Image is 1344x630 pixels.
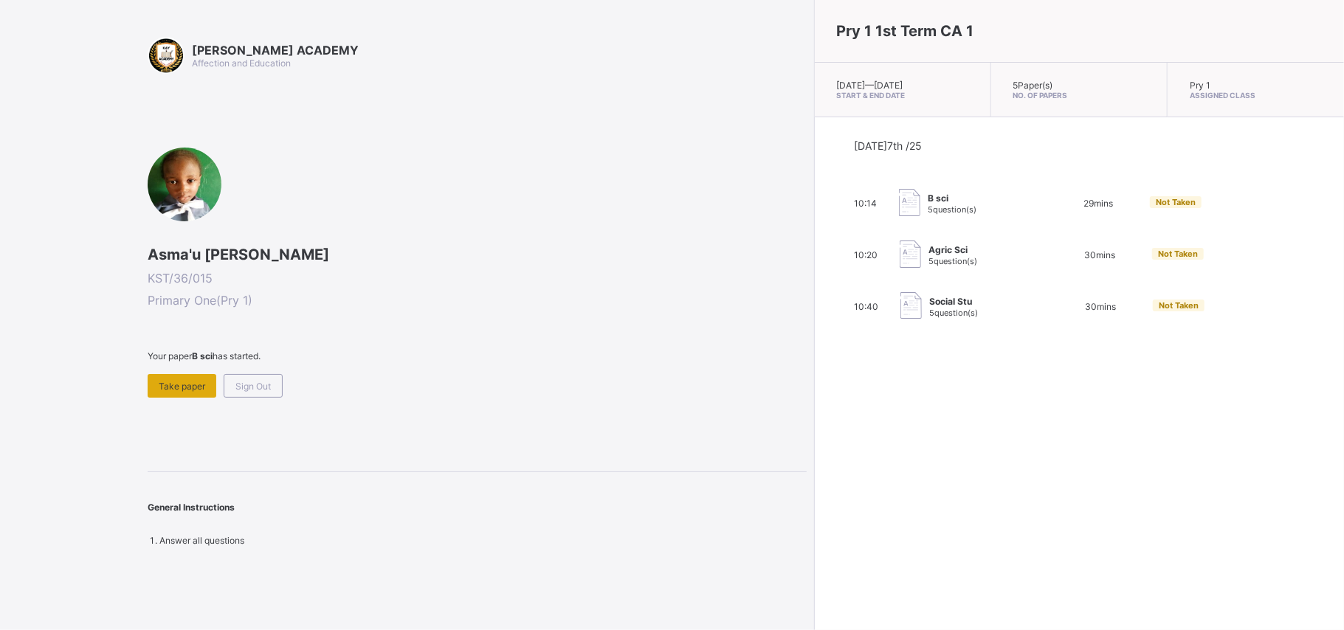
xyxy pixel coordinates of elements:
[192,350,213,361] b: B sci
[854,249,878,260] span: 10:20
[159,381,205,392] span: Take paper
[148,502,235,513] span: General Instructions
[192,43,359,58] span: [PERSON_NAME] ACADEMY
[148,271,807,285] span: KST/36/015
[148,246,807,263] span: Asma'u [PERSON_NAME]
[900,292,922,319] img: take_paper.cd97e1aca70de81545fe8e300f84619e.svg
[928,244,977,255] span: Agric Sci
[837,91,968,100] span: Start & End Date
[854,198,877,209] span: 10:14
[899,189,920,216] img: take_paper.cd97e1aca70de81545fe8e300f84619e.svg
[900,240,921,268] img: take_paper.cd97e1aca70de81545fe8e300f84619e.svg
[192,58,291,69] span: Affection and Education
[854,301,878,312] span: 10:40
[1156,197,1196,207] span: Not Taken
[1083,198,1113,209] span: 29 mins
[1190,91,1322,100] span: Assigned Class
[1013,80,1053,91] span: 5 Paper(s)
[148,350,807,361] span: Your paper has started.
[837,80,903,91] span: [DATE] — [DATE]
[929,296,978,307] span: Social Stu
[929,308,978,318] span: 5 question(s)
[1190,80,1210,91] span: Pry 1
[928,204,976,215] span: 5 question(s)
[159,535,244,546] span: Answer all questions
[837,22,974,40] span: Pry 1 1st Term CA 1
[1085,301,1116,312] span: 30 mins
[1084,249,1115,260] span: 30 mins
[1013,91,1145,100] span: No. of Papers
[1158,249,1198,259] span: Not Taken
[928,256,977,266] span: 5 question(s)
[148,293,807,308] span: Primary One ( Pry 1 )
[928,193,976,204] span: B sci
[854,139,922,152] span: [DATE] 7th /25
[235,381,271,392] span: Sign Out
[1159,300,1199,311] span: Not Taken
